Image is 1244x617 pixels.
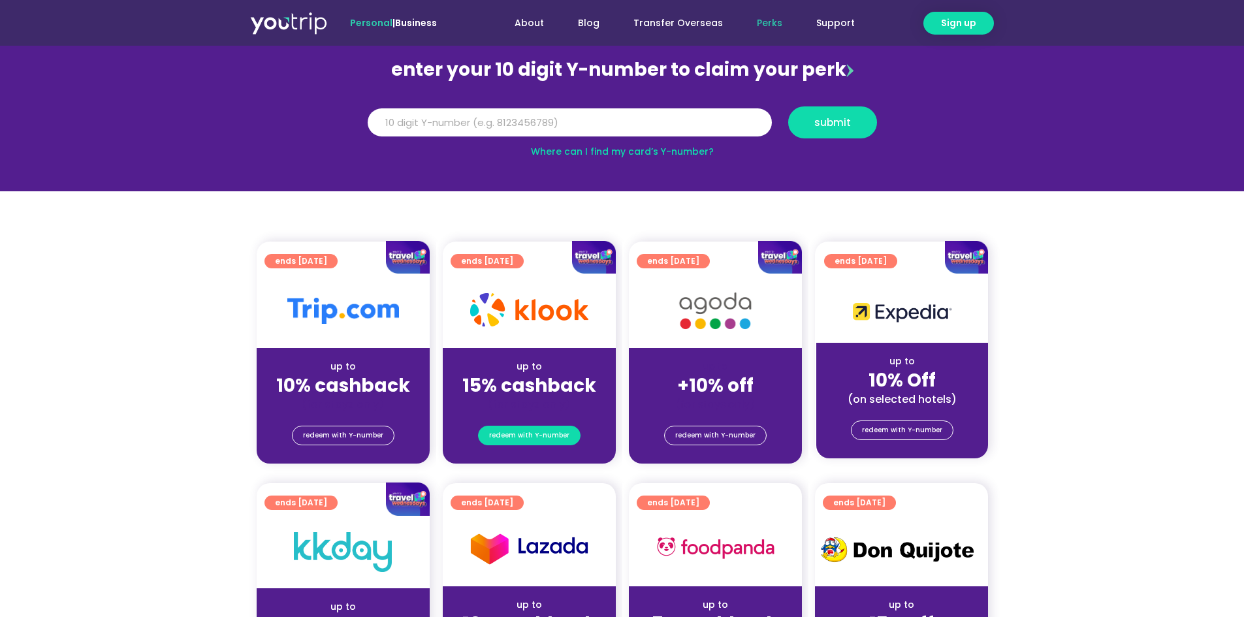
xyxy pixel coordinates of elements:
a: Blog [561,11,616,35]
span: | [350,16,437,29]
div: up to [453,360,605,373]
strong: 15% cashback [462,373,596,398]
div: up to [639,598,791,612]
a: Business [395,16,437,29]
nav: Menu [472,11,872,35]
span: submit [814,118,851,127]
input: 10 digit Y-number (e.g. 8123456789) [368,108,772,137]
div: (for stays only) [267,398,419,411]
span: redeem with Y-number [862,421,942,439]
strong: 10% cashback [276,373,410,398]
a: Where can I find my card’s Y-number? [531,145,714,158]
a: ends [DATE] [823,496,896,510]
a: Transfer Overseas [616,11,740,35]
div: enter your 10 digit Y-number to claim your perk [361,53,884,87]
div: up to [267,600,419,614]
span: ends [DATE] [833,496,885,510]
a: redeem with Y-number [851,420,953,440]
a: Support [799,11,872,35]
div: up to [825,598,978,612]
a: redeem with Y-number [478,426,581,445]
div: up to [827,355,978,368]
div: up to [267,360,419,373]
strong: 10% Off [869,368,936,393]
strong: +10% off [677,373,754,398]
a: Sign up [923,12,994,35]
div: (on selected hotels) [827,392,978,406]
form: Y Number [368,106,877,148]
span: ends [DATE] [647,496,699,510]
span: Sign up [941,16,976,30]
a: ends [DATE] [637,496,710,510]
div: up to [453,598,605,612]
a: redeem with Y-number [292,426,394,445]
a: Perks [740,11,799,35]
span: redeem with Y-number [489,426,569,445]
span: redeem with Y-number [303,426,383,445]
button: submit [788,106,877,138]
span: Personal [350,16,392,29]
div: (for stays only) [453,398,605,411]
a: redeem with Y-number [664,426,767,445]
a: About [498,11,561,35]
div: (for stays only) [639,398,791,411]
span: redeem with Y-number [675,426,756,445]
span: ends [DATE] [461,496,513,510]
a: ends [DATE] [451,496,524,510]
span: up to [703,360,727,373]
